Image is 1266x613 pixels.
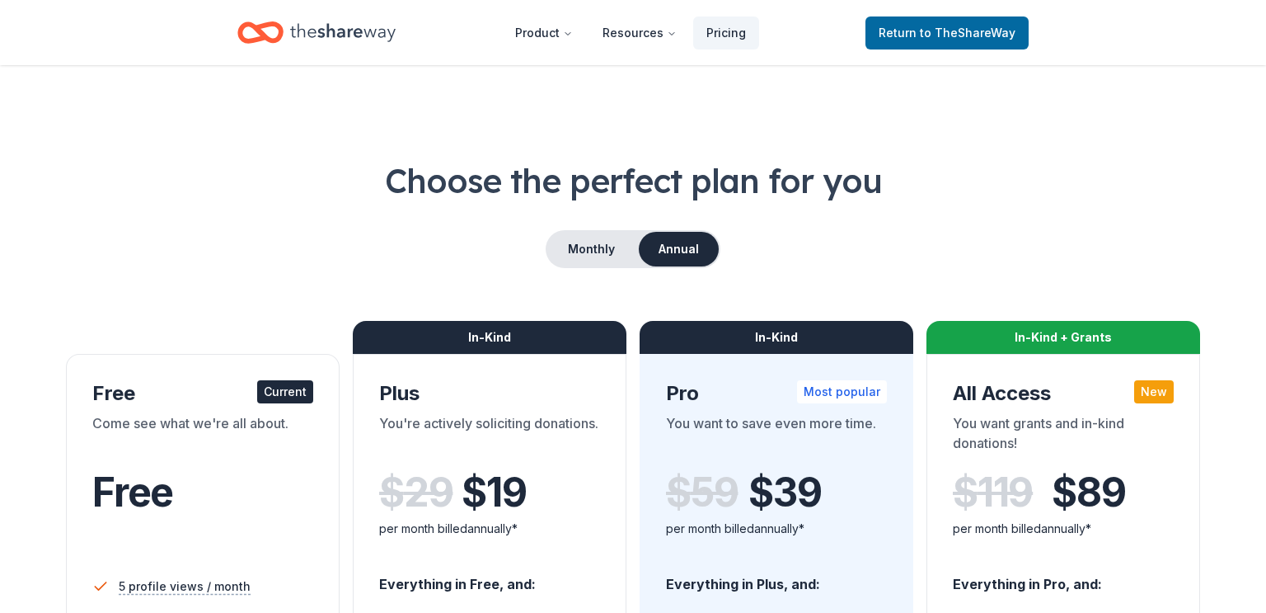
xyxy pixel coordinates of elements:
[119,577,251,596] span: 5 profile views / month
[879,23,1015,43] span: Return
[926,321,1200,354] div: In-Kind + Grants
[953,380,1174,407] div: All Access
[92,380,313,407] div: Free
[589,17,690,50] button: Resources
[379,413,600,460] div: You're actively soliciting donations.
[502,13,759,52] nav: Main
[379,560,600,595] div: Everything in Free, and:
[92,413,313,460] div: Come see what we're all about.
[639,232,719,266] button: Annual
[92,468,173,516] span: Free
[353,321,626,354] div: In-Kind
[502,17,586,50] button: Product
[66,158,1200,204] h1: Choose the perfect plan for you
[693,17,759,50] a: Pricing
[462,469,526,516] span: $ 19
[640,321,913,354] div: In-Kind
[1134,380,1174,403] div: New
[666,519,887,539] div: per month billed annually*
[1052,469,1125,516] span: $ 89
[953,413,1174,460] div: You want grants and in-kind donations!
[666,380,887,407] div: Pro
[797,380,887,403] div: Most popular
[953,560,1174,595] div: Everything in Pro, and:
[257,380,313,403] div: Current
[547,232,635,266] button: Monthly
[666,413,887,460] div: You want to save even more time.
[865,17,1029,50] a: Returnto TheShareWay
[953,519,1174,539] div: per month billed annually*
[748,469,821,516] span: $ 39
[237,13,396,52] a: Home
[379,519,600,539] div: per month billed annually*
[920,26,1015,40] span: to TheShareWay
[379,380,600,407] div: Plus
[666,560,887,595] div: Everything in Plus, and:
